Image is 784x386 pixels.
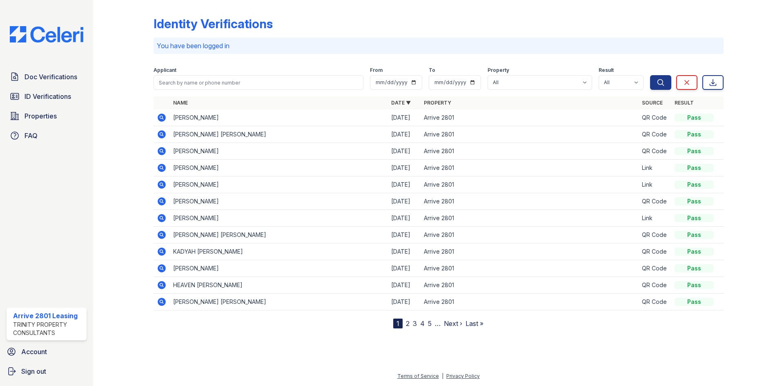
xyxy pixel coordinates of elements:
[421,193,639,210] td: Arrive 2801
[675,147,714,155] div: Pass
[421,143,639,160] td: Arrive 2801
[170,193,388,210] td: [PERSON_NAME]
[173,100,188,106] a: Name
[639,160,671,176] td: Link
[428,319,432,328] a: 5
[639,243,671,260] td: QR Code
[388,227,421,243] td: [DATE]
[675,231,714,239] div: Pass
[170,210,388,227] td: [PERSON_NAME]
[429,67,435,74] label: To
[444,319,462,328] a: Next ›
[639,143,671,160] td: QR Code
[388,294,421,310] td: [DATE]
[388,210,421,227] td: [DATE]
[421,277,639,294] td: Arrive 2801
[3,363,90,379] a: Sign out
[442,373,443,379] div: |
[639,260,671,277] td: QR Code
[170,143,388,160] td: [PERSON_NAME]
[388,160,421,176] td: [DATE]
[675,100,694,106] a: Result
[421,176,639,193] td: Arrive 2801
[3,26,90,42] img: CE_Logo_Blue-a8612792a0a2168367f1c8372b55b34899dd931a85d93a1a3d3e32e68fde9ad4.png
[388,243,421,260] td: [DATE]
[24,131,38,141] span: FAQ
[420,319,425,328] a: 4
[170,294,388,310] td: [PERSON_NAME] [PERSON_NAME]
[421,227,639,243] td: Arrive 2801
[413,319,417,328] a: 3
[421,126,639,143] td: Arrive 2801
[675,181,714,189] div: Pass
[639,126,671,143] td: QR Code
[170,227,388,243] td: [PERSON_NAME] [PERSON_NAME]
[170,277,388,294] td: HEAVEN [PERSON_NAME]
[7,88,87,105] a: ID Verifications
[599,67,614,74] label: Result
[170,176,388,193] td: [PERSON_NAME]
[435,319,441,328] span: …
[154,75,363,90] input: Search by name or phone number
[421,109,639,126] td: Arrive 2801
[154,67,176,74] label: Applicant
[391,100,411,106] a: Date ▼
[170,160,388,176] td: [PERSON_NAME]
[421,160,639,176] td: Arrive 2801
[370,67,383,74] label: From
[393,319,403,328] div: 1
[388,143,421,160] td: [DATE]
[397,373,439,379] a: Terms of Service
[639,277,671,294] td: QR Code
[7,69,87,85] a: Doc Verifications
[675,298,714,306] div: Pass
[639,176,671,193] td: Link
[675,281,714,289] div: Pass
[388,176,421,193] td: [DATE]
[675,214,714,222] div: Pass
[421,294,639,310] td: Arrive 2801
[24,91,71,101] span: ID Verifications
[388,193,421,210] td: [DATE]
[675,164,714,172] div: Pass
[675,264,714,272] div: Pass
[639,227,671,243] td: QR Code
[639,193,671,210] td: QR Code
[388,260,421,277] td: [DATE]
[170,243,388,260] td: KADYAH [PERSON_NAME]
[24,72,77,82] span: Doc Verifications
[675,114,714,122] div: Pass
[675,130,714,138] div: Pass
[388,126,421,143] td: [DATE]
[675,197,714,205] div: Pass
[446,373,480,379] a: Privacy Policy
[421,210,639,227] td: Arrive 2801
[170,126,388,143] td: [PERSON_NAME] [PERSON_NAME]
[170,109,388,126] td: [PERSON_NAME]
[170,260,388,277] td: [PERSON_NAME]
[21,347,47,357] span: Account
[154,16,273,31] div: Identity Verifications
[421,260,639,277] td: Arrive 2801
[388,277,421,294] td: [DATE]
[157,41,720,51] p: You have been logged in
[13,321,83,337] div: Trinity Property Consultants
[21,366,46,376] span: Sign out
[406,319,410,328] a: 2
[7,127,87,144] a: FAQ
[675,248,714,256] div: Pass
[3,344,90,360] a: Account
[13,311,83,321] div: Arrive 2801 Leasing
[639,109,671,126] td: QR Code
[465,319,483,328] a: Last »
[642,100,663,106] a: Source
[488,67,509,74] label: Property
[639,294,671,310] td: QR Code
[388,109,421,126] td: [DATE]
[24,111,57,121] span: Properties
[7,108,87,124] a: Properties
[639,210,671,227] td: Link
[421,243,639,260] td: Arrive 2801
[424,100,451,106] a: Property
